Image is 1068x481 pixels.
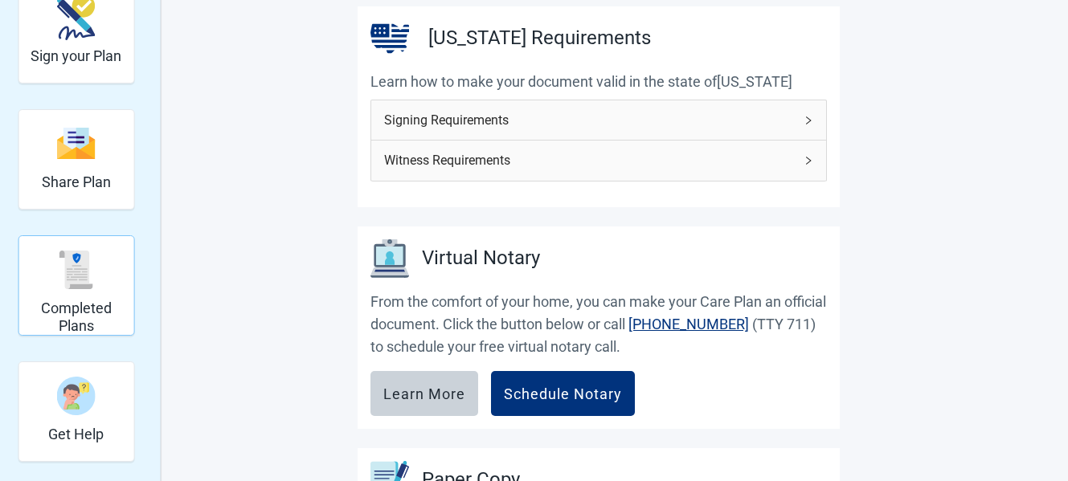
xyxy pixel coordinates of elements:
div: Completed Plans [18,235,134,336]
span: right [804,156,813,165]
h2: [US_STATE] Requirements [428,23,651,54]
a: [PHONE_NUMBER] [628,316,749,332]
img: svg%3e [57,251,96,289]
p: From the comfort of your home, you can make your Care Plan an official document. Click the button... [370,291,827,359]
img: Virtual Notary [370,239,409,278]
button: Learn More [370,371,478,416]
p: Learn how to make your document valid in the state of [US_STATE] [370,71,827,93]
div: Get Help [18,361,134,462]
h2: Completed Plans [25,300,127,334]
div: Witness Requirements [371,141,826,180]
h3: Virtual Notary [422,243,540,274]
div: Share Plan [18,109,134,210]
img: person-question-x68TBcxA.svg [57,377,96,415]
span: Witness Requirements [384,150,794,170]
span: Signing Requirements [384,110,794,130]
h2: Sign your Plan [31,47,121,65]
h2: Share Plan [42,173,111,191]
h2: Get Help [48,426,104,443]
div: Learn More [383,385,465,402]
span: right [804,116,813,125]
img: svg%3e [57,126,96,161]
button: Schedule Notary [491,371,635,416]
div: Schedule Notary [504,385,622,402]
div: Signing Requirements [371,100,826,140]
img: United States [370,19,409,58]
